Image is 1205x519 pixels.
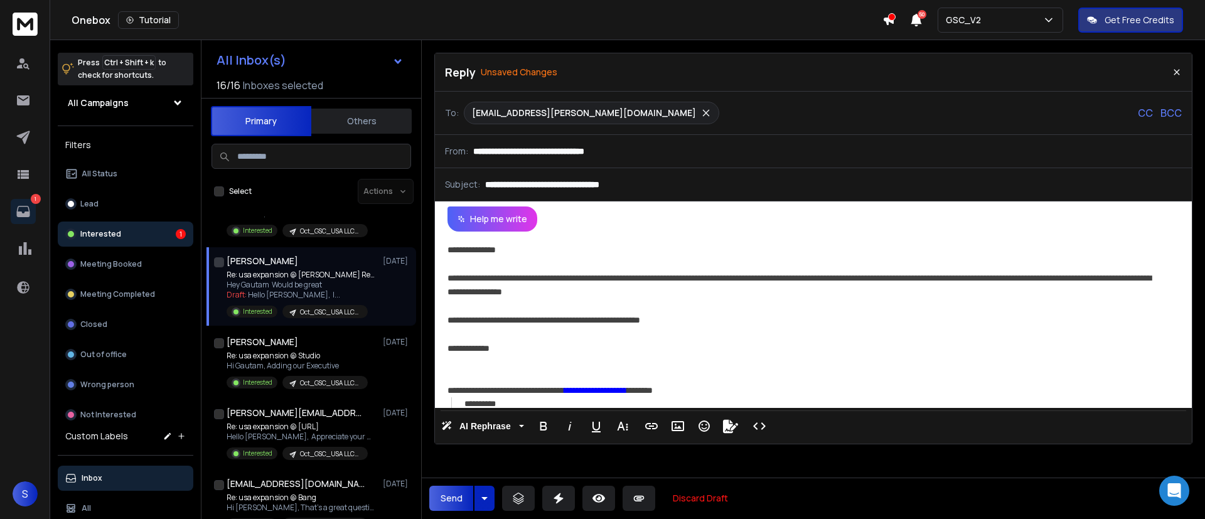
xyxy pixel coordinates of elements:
[11,199,36,224] a: 1
[719,414,742,439] button: Signature
[80,199,99,209] p: Lead
[58,90,193,115] button: All Campaigns
[1159,476,1189,506] div: Open Intercom Messenger
[227,407,365,419] h1: [PERSON_NAME][EMAIL_ADDRESS]
[243,449,272,458] p: Interested
[1160,105,1182,120] p: BCC
[227,493,377,503] p: Re: usa expansion @ Bang
[68,97,129,109] h1: All Campaigns
[663,486,738,511] button: Discard Draft
[243,307,272,316] p: Interested
[206,48,414,73] button: All Inbox(s)
[176,229,186,239] div: 1
[229,186,252,196] label: Select
[666,414,690,439] button: Insert Image (Ctrl+P)
[13,481,38,506] button: S
[640,414,663,439] button: Insert Link (Ctrl+K)
[1078,8,1183,33] button: Get Free Credits
[227,289,247,300] span: Draft:
[300,378,360,388] p: Oct_GSC_USA LLC_20-100_India
[31,194,41,204] p: 1
[80,350,127,360] p: Out of office
[611,414,635,439] button: More Text
[65,430,128,442] h3: Custom Labels
[227,280,377,290] p: Hey Gautam Would be great
[227,270,377,280] p: Re: usa expansion @ [PERSON_NAME] Research
[78,56,166,82] p: Press to check for shortcuts.
[311,107,412,135] button: Others
[445,178,480,191] p: Subject:
[227,432,377,442] p: Hello [PERSON_NAME], Appreciate your message, absolutely
[80,410,136,420] p: Not Interested
[217,78,240,93] span: 16 / 16
[58,466,193,491] button: Inbox
[429,486,473,511] button: Send
[584,414,608,439] button: Underline (Ctrl+U)
[58,372,193,397] button: Wrong person
[58,222,193,247] button: Interested1
[80,229,121,239] p: Interested
[118,11,179,29] button: Tutorial
[80,319,107,329] p: Closed
[447,206,537,232] button: Help me write
[747,414,771,439] button: Code View
[383,256,411,266] p: [DATE]
[80,289,155,299] p: Meeting Completed
[82,169,117,179] p: All Status
[300,227,360,236] p: Oct_GSC_USA LLC_20-100_India
[457,421,513,432] span: AI Rephrase
[227,361,368,371] p: Hi Gautam, Adding our Executive
[445,107,459,119] p: To:
[472,107,696,119] p: [EMAIL_ADDRESS][PERSON_NAME][DOMAIN_NAME]
[82,473,102,483] p: Inbox
[58,342,193,367] button: Out of office
[243,378,272,387] p: Interested
[445,63,476,81] p: Reply
[243,226,272,235] p: Interested
[481,66,557,78] p: Unsaved Changes
[58,191,193,217] button: Lead
[439,414,527,439] button: AI Rephrase
[248,289,340,300] span: Hello [PERSON_NAME], I ...
[1105,14,1174,26] p: Get Free Credits
[80,259,142,269] p: Meeting Booked
[918,10,926,19] span: 50
[58,161,193,186] button: All Status
[58,252,193,277] button: Meeting Booked
[692,414,716,439] button: Emoticons
[211,106,311,136] button: Primary
[227,478,365,490] h1: [EMAIL_ADDRESS][DOMAIN_NAME]
[102,55,156,70] span: Ctrl + Shift + k
[58,282,193,307] button: Meeting Completed
[532,414,555,439] button: Bold (Ctrl+B)
[383,337,411,347] p: [DATE]
[58,136,193,154] h3: Filters
[227,336,298,348] h1: [PERSON_NAME]
[217,54,286,67] h1: All Inbox(s)
[58,312,193,337] button: Closed
[383,479,411,489] p: [DATE]
[227,255,298,267] h1: [PERSON_NAME]
[383,408,411,418] p: [DATE]
[946,14,986,26] p: GSC_V2
[1138,105,1153,120] p: CC
[58,402,193,427] button: Not Interested
[227,422,377,432] p: Re: usa expansion @ [URL]
[80,380,134,390] p: Wrong person
[82,503,91,513] p: All
[558,414,582,439] button: Italic (Ctrl+I)
[445,145,468,158] p: From:
[300,308,360,317] p: Oct_GSC_USA LLC_20-100_India
[300,449,360,459] p: Oct_GSC_USA LLC_20-100_India
[227,503,377,513] p: Hi [PERSON_NAME], That’s a great question
[243,78,323,93] h3: Inboxes selected
[227,351,368,361] p: Re: usa expansion @ Studio
[72,11,882,29] div: Onebox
